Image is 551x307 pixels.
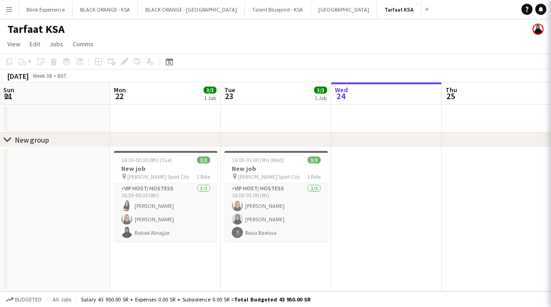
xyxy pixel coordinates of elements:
button: Talent Blueprint - KSA [245,0,311,19]
span: Comms [73,40,93,48]
span: 3/3 [314,87,327,94]
app-user-avatar: Bashayr AlSubaie [532,24,544,35]
span: Wed [335,86,348,94]
span: Edit [30,40,40,48]
app-card-role: VIP Host/ Hostess3/316:30-00:30 (8h)[PERSON_NAME][PERSON_NAME]Batool Alnajjar [114,183,217,242]
span: 25 [444,91,457,101]
span: 16:00-01:00 (9h) (Wed) [232,157,284,163]
span: 23 [223,91,235,101]
span: 1 Role [307,173,321,180]
button: Budgeted [5,294,43,305]
span: Tue [224,86,235,94]
span: All jobs [51,296,73,303]
a: Comms [69,38,97,50]
span: 3/3 [308,157,321,163]
span: 21 [2,91,14,101]
div: 1 Job [315,94,327,101]
button: [GEOGRAPHIC_DATA] [311,0,377,19]
h3: New job [224,164,328,173]
a: Jobs [46,38,67,50]
a: Edit [26,38,44,50]
span: [PERSON_NAME] Sport City [127,173,190,180]
span: 24 [334,91,348,101]
button: Tarfaat KSA [377,0,421,19]
div: Salary 43 950.00 SR + Expenses 0.00 SR + Subsistence 0.00 SR = [81,296,310,303]
app-card-role: VIP Host/ Hostess3/316:00-01:00 (9h)[PERSON_NAME][PERSON_NAME]Roaa Baeissa [224,183,328,242]
span: Sun [3,86,14,94]
div: New group [15,135,49,144]
h1: Tarfaat KSA [7,22,65,36]
span: [PERSON_NAME] Sport City [238,173,300,180]
button: BLACK ORANGE - [GEOGRAPHIC_DATA] [138,0,245,19]
span: 1 Role [197,173,210,180]
button: BLACK ORANGE - KSA [73,0,138,19]
div: BST [57,72,67,79]
span: Jobs [50,40,63,48]
span: 3/3 [197,157,210,163]
span: Week 38 [31,72,54,79]
app-job-card: 16:00-01:00 (9h) (Wed)3/3New job [PERSON_NAME] Sport City1 RoleVIP Host/ Hostess3/316:00-01:00 (9... [224,151,328,242]
div: 1 Job [204,94,216,101]
app-job-card: 16:30-00:30 (8h) (Tue)3/3New job [PERSON_NAME] Sport City1 RoleVIP Host/ Hostess3/316:30-00:30 (8... [114,151,217,242]
span: Mon [114,86,126,94]
span: 16:30-00:30 (8h) (Tue) [121,157,172,163]
div: [DATE] [7,71,29,81]
span: View [7,40,20,48]
a: View [4,38,24,50]
h3: New job [114,164,217,173]
span: 3/3 [204,87,217,94]
span: Thu [446,86,457,94]
span: Budgeted [15,296,42,303]
button: Blink Experience [19,0,73,19]
span: Total Budgeted 43 950.00 SR [234,296,310,303]
span: 22 [112,91,126,101]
